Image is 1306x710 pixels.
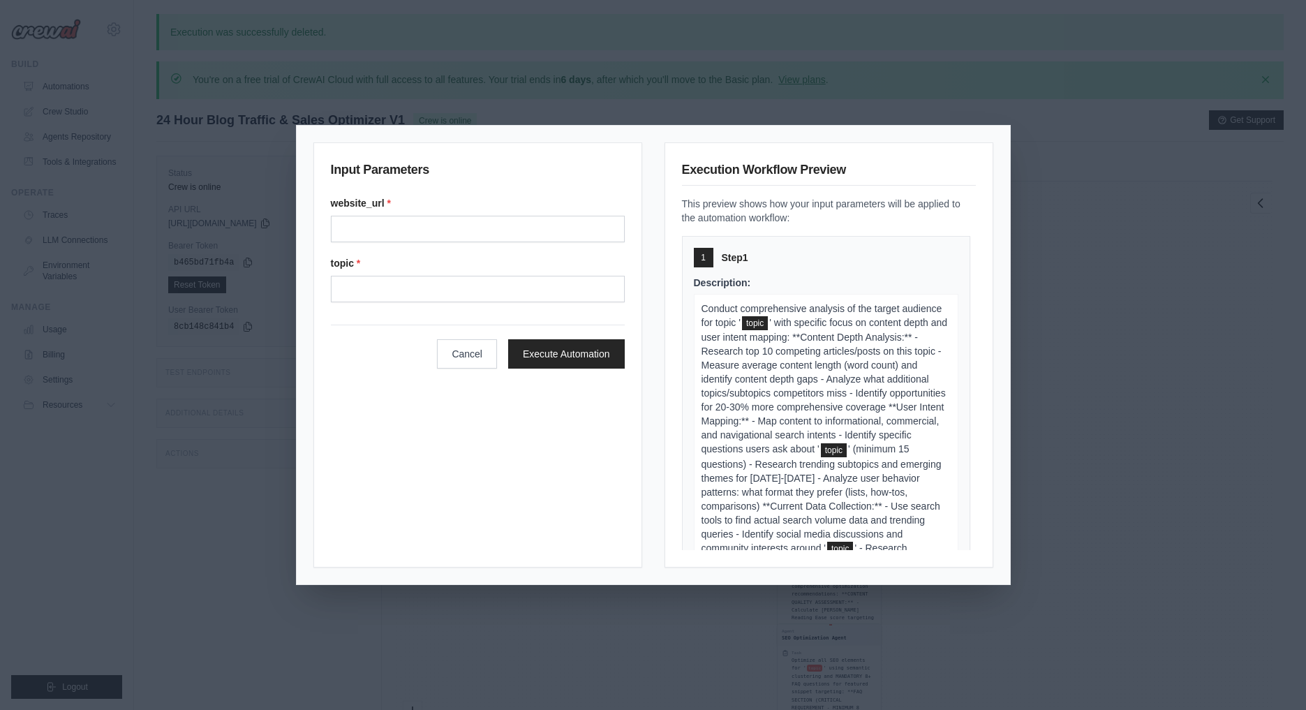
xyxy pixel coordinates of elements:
[702,317,948,454] span: ' with specific focus on content depth and user intent mapping: **Content Depth Analysis:** - Res...
[702,303,942,328] span: Conduct comprehensive analysis of the target audience for topic '
[331,256,625,270] label: topic
[437,339,497,369] button: Cancel
[701,252,706,263] span: 1
[331,160,625,185] h3: Input Parameters
[331,196,625,210] label: website_url
[821,443,847,457] span: topic
[722,251,748,265] span: Step 1
[508,339,625,369] button: Execute Automation
[694,277,751,288] span: Description:
[742,316,768,330] span: topic
[827,542,853,556] span: topic
[682,160,976,186] h3: Execution Workflow Preview
[682,197,976,225] p: This preview shows how your input parameters will be applied to the automation workflow:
